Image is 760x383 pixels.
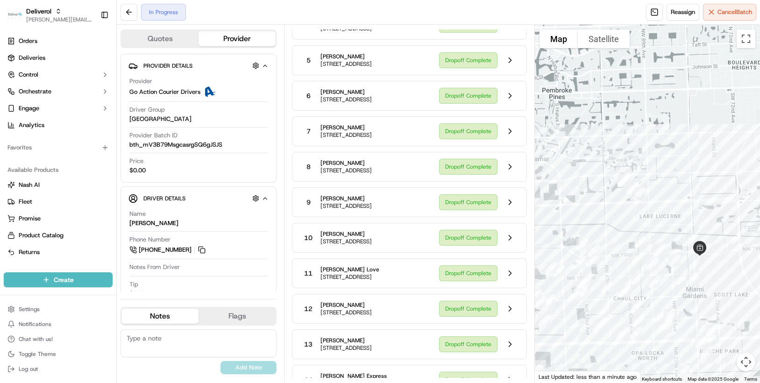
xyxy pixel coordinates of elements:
[570,277,590,297] div: 37
[129,245,207,255] a: [PHONE_NUMBER]
[535,371,641,383] div: Last Updated: less than a minute ago
[320,238,372,245] span: [STREET_ADDRESS]
[304,304,313,313] span: 12
[4,333,113,346] button: Chat with us!
[537,370,568,383] a: Open this area in Google Maps (opens a new window)
[78,145,81,152] span: •
[4,163,113,177] div: Available Products
[129,235,170,244] span: Phone Number
[29,170,76,177] span: [PERSON_NAME]
[19,71,38,79] span: Control
[593,302,613,322] div: 29
[4,348,113,361] button: Toggle Theme
[571,284,591,304] div: 38
[20,89,36,106] img: 9188753566659_6852d8bf1fb38e338040_72.png
[320,88,372,96] span: [PERSON_NAME]
[75,205,154,222] a: 💻API Documentation
[682,269,702,289] div: 79
[614,171,633,191] div: 7
[9,161,24,176] img: Charles Folsom
[4,272,113,287] button: Create
[744,376,757,382] a: Terms (opens in new tab)
[4,67,113,82] button: Control
[19,350,56,358] span: Toggle Theme
[4,177,113,192] button: Nash AI
[320,337,372,344] span: [PERSON_NAME]
[306,127,311,136] span: 7
[649,241,669,260] div: 2
[42,99,128,106] div: We're available if you need us!
[737,353,755,371] button: Map camera controls
[26,7,51,16] button: Deliverol
[9,136,24,151] img: Chris Sexton
[129,290,146,298] div: $0.00
[306,56,311,65] span: 5
[597,278,617,298] div: 30
[54,275,74,284] span: Create
[19,209,71,218] span: Knowledge Base
[320,301,372,309] span: [PERSON_NAME]
[320,344,372,352] span: [STREET_ADDRESS]
[717,8,752,16] span: Cancel Batch
[83,145,102,152] span: [DATE]
[651,306,670,326] div: 19
[145,120,170,131] button: See all
[306,162,311,171] span: 8
[320,159,372,167] span: [PERSON_NAME]
[7,181,109,189] a: Nash AI
[615,281,634,301] div: 17
[4,362,113,376] button: Log out
[129,157,143,165] span: Price
[320,195,372,202] span: [PERSON_NAME]
[306,198,311,207] span: 9
[320,273,379,281] span: [STREET_ADDRESS]
[629,311,648,331] div: 24
[629,184,649,203] div: 10
[9,37,170,52] p: Welcome 👋
[688,376,739,382] span: Map data ©2025 Google
[583,251,603,271] div: 31
[304,340,313,349] span: 13
[204,86,215,98] img: ActionCourier.png
[320,202,372,210] span: [STREET_ADDRESS]
[19,365,38,373] span: Log out
[584,241,604,260] div: 32
[199,31,276,46] button: Provider
[537,370,568,383] img: Google
[4,245,113,260] button: Returns
[4,303,113,316] button: Settings
[19,214,41,223] span: Promise
[564,285,584,305] div: 39
[19,121,44,129] span: Analytics
[88,209,150,218] span: API Documentation
[78,170,81,177] span: •
[139,246,192,254] span: [PHONE_NUMBER]
[129,77,152,85] span: Provider
[628,248,647,268] div: 12
[4,211,113,226] button: Promise
[159,92,170,103] button: Start new chat
[653,318,672,337] div: 23
[320,60,372,68] span: [STREET_ADDRESS]
[4,101,113,116] button: Engage
[702,321,722,340] div: 77
[19,87,51,96] span: Orchestrate
[320,230,372,238] span: [PERSON_NAME]
[703,4,756,21] button: CancelBatch
[573,235,592,255] div: 33
[19,37,37,45] span: Orders
[682,230,701,249] div: 80
[320,266,379,273] span: [PERSON_NAME] Love
[19,104,39,113] span: Engage
[320,309,372,316] span: [STREET_ADDRESS]
[541,258,561,277] div: 41
[320,167,372,174] span: [STREET_ADDRESS]
[129,115,192,123] span: [GEOGRAPHIC_DATA]
[128,191,269,206] button: Driver Details
[143,62,192,70] span: Provider Details
[660,305,679,325] div: 20
[19,181,40,189] span: Nash AI
[4,318,113,331] button: Notifications
[9,9,28,28] img: Nash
